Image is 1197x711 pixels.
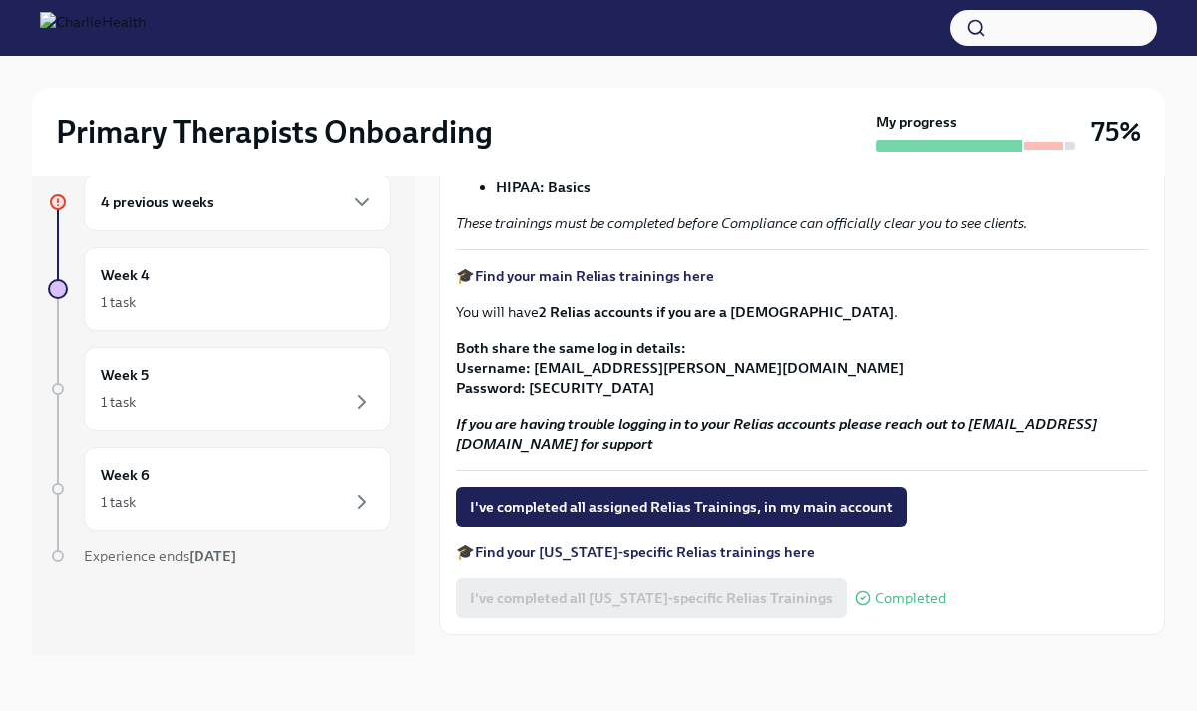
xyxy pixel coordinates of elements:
a: Find your [US_STATE]-specific Relias trainings here [475,543,815,561]
div: 1 task [101,492,136,512]
div: 1 task [101,392,136,412]
strong: 2 Relias accounts if you are a [DEMOGRAPHIC_DATA] [539,303,894,321]
strong: Both share the same log in details: Username: [EMAIL_ADDRESS][PERSON_NAME][DOMAIN_NAME] Password:... [456,339,904,397]
button: I've completed all assigned Relias Trainings, in my main account [456,487,907,527]
h6: Week 4 [101,264,150,286]
img: CharlieHealth [40,12,146,44]
h3: 75% [1091,114,1141,150]
span: Completed [875,591,946,606]
h2: Primary Therapists Onboarding [56,112,493,152]
h6: Week 6 [101,464,150,486]
h6: 4 previous weeks [101,191,214,213]
a: Week 61 task [48,447,391,531]
strong: If you are having trouble logging in to your Relias accounts please reach out to [EMAIL_ADDRESS][... [456,415,1097,453]
a: Week 51 task [48,347,391,431]
strong: My progress [876,112,957,132]
div: 4 previous weeks [84,174,391,231]
strong: HIPAA: Basics [496,178,591,196]
span: I've completed all assigned Relias Trainings, in my main account [470,497,893,517]
a: Week 41 task [48,247,391,331]
p: 🎓 [456,542,1148,562]
a: Find your main Relias trainings here [475,267,714,285]
p: You will have . [456,302,1148,322]
strong: [DATE] [189,547,236,565]
p: 🎓 [456,266,1148,286]
h6: Week 5 [101,364,149,386]
span: Experience ends [84,547,236,565]
em: These trainings must be completed before Compliance can officially clear you to see clients. [456,214,1027,232]
div: 1 task [101,292,136,312]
